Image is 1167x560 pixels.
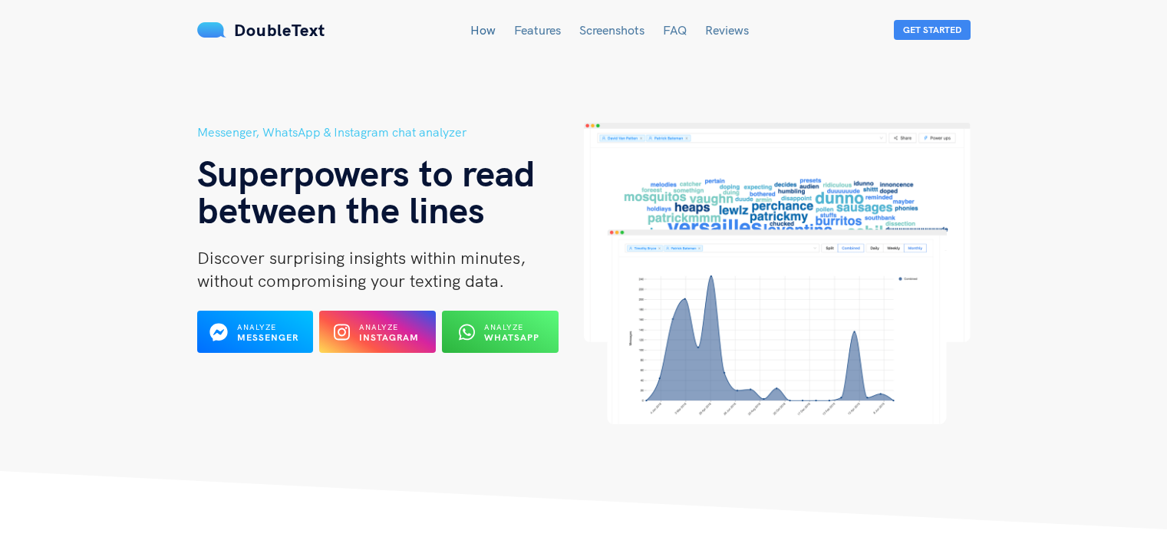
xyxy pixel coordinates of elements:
[197,270,504,292] span: without compromising your texting data.
[663,22,687,38] a: FAQ
[894,20,971,40] button: Get Started
[470,22,496,38] a: How
[319,331,436,344] a: Analyze Instagram
[197,186,485,232] span: between the lines
[319,311,436,353] button: Analyze Instagram
[579,22,644,38] a: Screenshots
[197,311,314,353] button: Analyze Messenger
[197,22,226,38] img: mS3x8y1f88AAAAABJRU5ErkJggg==
[359,322,398,332] span: Analyze
[197,123,584,142] h5: Messenger, WhatsApp & Instagram chat analyzer
[197,331,314,344] a: Analyze Messenger
[484,322,523,332] span: Analyze
[197,247,526,268] span: Discover surprising insights within minutes,
[237,331,298,343] b: Messenger
[705,22,749,38] a: Reviews
[234,19,325,41] span: DoubleText
[484,331,539,343] b: WhatsApp
[514,22,561,38] a: Features
[197,19,325,41] a: DoubleText
[197,150,536,196] span: Superpowers to read
[442,331,559,344] a: Analyze WhatsApp
[359,331,419,343] b: Instagram
[237,322,276,332] span: Analyze
[584,123,971,424] img: hero
[442,311,559,353] button: Analyze WhatsApp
